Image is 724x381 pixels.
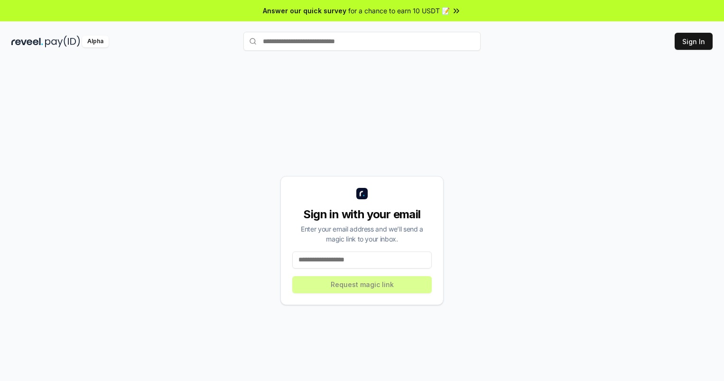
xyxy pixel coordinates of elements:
div: Sign in with your email [292,207,432,222]
span: for a chance to earn 10 USDT 📝 [348,6,450,16]
div: Alpha [82,36,109,47]
img: logo_small [356,188,368,199]
button: Sign In [675,33,713,50]
span: Answer our quick survey [263,6,346,16]
div: Enter your email address and we’ll send a magic link to your inbox. [292,224,432,244]
img: pay_id [45,36,80,47]
img: reveel_dark [11,36,43,47]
